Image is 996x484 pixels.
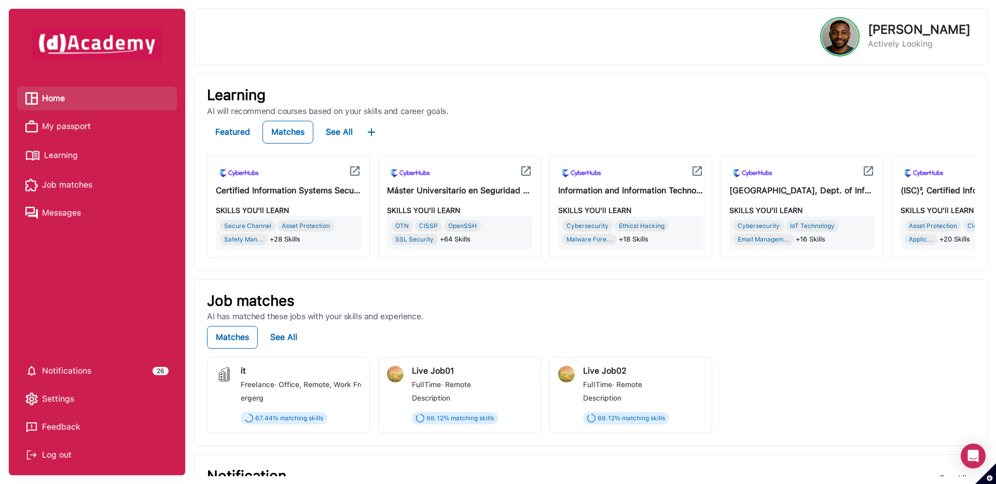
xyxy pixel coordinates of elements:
p: AI will recommend courses based on your skills and career goals. [207,106,975,117]
img: icon [901,165,947,182]
a: Job matches iconJob matches [25,177,169,193]
span: Remote [443,380,471,389]
span: +18 Skills [619,234,648,245]
div: IoT Technology [786,220,839,232]
div: SKILLS YOU’ll LEARN [387,205,532,216]
div: OpenSSH [444,220,481,232]
img: ... [365,126,378,138]
button: Featured [207,121,258,144]
span: +16 Skills [796,234,825,245]
div: Secure Channel [220,220,275,232]
img: Learning icon [25,147,40,165]
div: Live Job02 [583,366,703,376]
div: · [241,379,361,390]
div: Certified Information Systems Security Professional (CISSP) [216,184,361,197]
img: Messages icon [25,207,38,219]
div: 26 [153,367,169,375]
div: Matches [271,126,305,138]
div: Live Job01 [412,366,532,376]
a: Home iconHome [25,91,169,106]
span: My passport [42,119,91,134]
div: Applic... [905,234,937,245]
span: FullTime [412,380,441,389]
img: Home icon [25,92,38,105]
span: Office, Remote, Work From Home, Hybrid [276,380,419,389]
img: My passport icon [25,120,38,133]
span: Job matches [42,177,92,193]
div: SSL Security [391,234,438,245]
span: Messages [42,205,81,221]
div: Email Managem... [734,234,794,245]
span: FullTime [583,380,612,389]
div: OTN [391,220,413,232]
p: Actively Looking [868,38,971,50]
button: See All [317,121,361,144]
p: Job matches [207,292,975,310]
span: 88.12 % matching skills [598,415,665,422]
img: icon [520,165,532,177]
img: icon [729,165,776,182]
div: CISSP [415,220,442,232]
img: icon [349,165,361,177]
a: Learning iconLearning [25,147,169,165]
div: ergerg [241,394,361,402]
div: · [583,379,703,390]
img: icon [691,165,703,177]
div: SKILLS YOU’ll LEARN [729,205,875,216]
div: Malware Fore... [562,234,617,245]
span: +28 Skills [270,234,300,245]
p: AI has matched these jobs with your skills and experience. [207,311,975,322]
div: Cybersecurity [734,220,784,232]
div: Matches [216,331,249,344]
span: Home [42,91,65,106]
span: Learning [44,148,78,163]
div: it [241,366,361,376]
img: icon [216,165,262,182]
img: setting [25,393,38,405]
img: jobi [216,366,232,382]
div: Information and Information Technologies Security [558,184,703,197]
span: Notifications [42,363,91,379]
span: +20 Skills [939,234,970,245]
span: 88.12 % matching skills [426,415,494,422]
div: Asset Protection [278,220,334,232]
div: Cybersecurity [562,220,613,232]
img: icon [387,165,434,182]
div: Máster Universitario en Seguridad de las Tecnologías de la Información y las Comunicaciones [387,184,532,197]
img: icon [558,165,605,182]
div: Description [412,394,532,402]
div: Featured [215,126,250,138]
img: Job matches icon [25,179,38,191]
img: Log out [25,449,38,461]
p: [PERSON_NAME] [868,23,971,36]
div: SKILLS YOU’ll LEARN [558,205,703,216]
span: Settings [42,391,74,407]
img: icon [862,165,875,177]
div: Open Intercom Messenger [961,444,986,468]
div: Ethical Hacking [615,220,669,232]
span: 67.44 % matching skills [255,415,323,422]
div: See All [326,126,353,138]
div: · [412,379,532,390]
a: My passport iconMy passport [25,119,169,134]
div: See All [270,331,297,344]
img: dAcademy [32,26,162,61]
div: SKILLS YOU’ll LEARN [216,205,361,216]
button: Set cookie preferences [975,463,996,484]
div: Description [583,394,703,402]
img: jobi [558,366,575,382]
img: jobi [387,366,404,382]
button: Matches [207,326,258,349]
div: Safety Man... [220,234,268,245]
p: Learning [207,87,975,104]
a: Feedback [25,419,169,435]
img: feedback [25,421,38,433]
button: Matches [262,121,313,144]
a: Messages iconMessages [25,205,169,221]
span: Remote [614,380,642,389]
img: setting [25,365,38,377]
div: Asset Protection [905,220,961,232]
div: University of Piraeus, Dept. of Informatics| Postgraduate Study Programme in Cybersecurity & Data... [729,184,875,197]
img: Profile [822,19,858,55]
span: +64 Skills [440,234,471,245]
